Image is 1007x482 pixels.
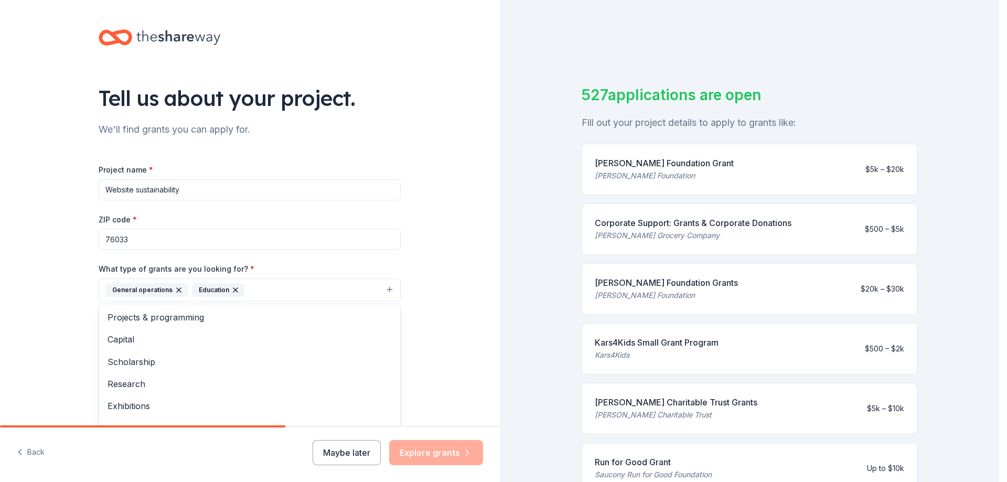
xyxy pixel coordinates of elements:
[108,355,392,369] span: Scholarship
[105,283,188,297] div: General operations
[108,377,392,391] span: Research
[108,310,392,324] span: Projects & programming
[99,279,401,302] button: General operationsEducation
[192,283,244,297] div: Education
[108,422,392,435] span: Conference
[99,304,401,430] div: General operationsEducation
[108,333,392,346] span: Capital
[108,399,392,413] span: Exhibitions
